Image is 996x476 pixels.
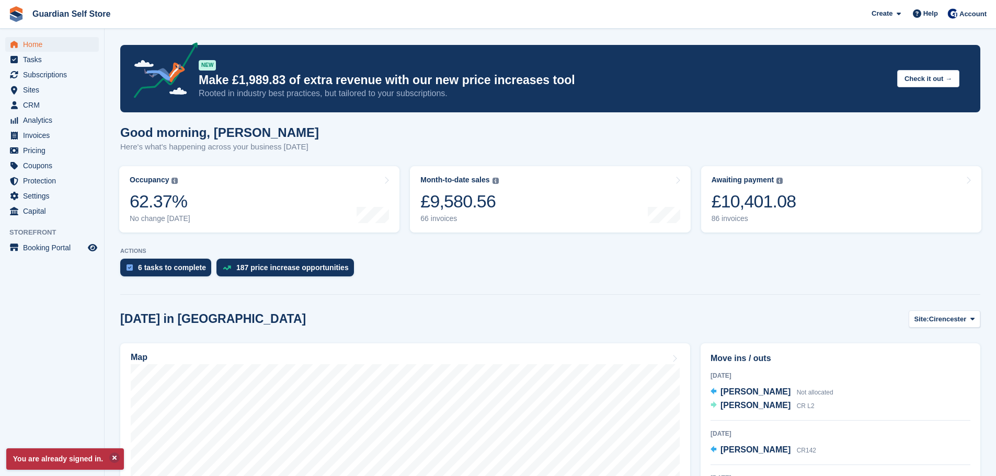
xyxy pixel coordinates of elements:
p: ACTIONS [120,248,980,254]
span: Tasks [23,52,86,67]
h1: Good morning, [PERSON_NAME] [120,125,319,140]
div: Month-to-date sales [420,176,489,184]
span: Account [959,9,987,19]
span: Sites [23,83,86,97]
span: Settings [23,189,86,203]
a: menu [5,204,99,218]
span: [PERSON_NAME] [720,445,791,454]
div: £10,401.08 [712,191,796,212]
a: 6 tasks to complete [120,259,216,282]
p: Rooted in industry best practices, but tailored to your subscriptions. [199,88,889,99]
span: Storefront [9,227,104,238]
a: menu [5,37,99,52]
span: Protection [23,173,86,188]
div: 62.37% [130,191,190,212]
h2: Move ins / outs [711,352,970,365]
span: Cirencester [929,314,967,324]
div: Awaiting payment [712,176,774,184]
a: [PERSON_NAME] CR142 [711,444,816,457]
p: Here's what's happening across your business [DATE] [120,141,319,153]
img: price_increase_opportunities-93ffe204e8149a01c8c9dc8f82e8f89637d9d84a8eef4429ea346261dce0b2c0.svg [223,265,231,270]
div: 6 tasks to complete [138,263,206,272]
div: [DATE] [711,371,970,380]
a: Month-to-date sales £9,580.56 66 invoices [410,166,690,233]
span: Create [872,8,892,19]
a: menu [5,98,99,112]
span: Pricing [23,143,86,158]
div: NEW [199,60,216,71]
button: Site: Cirencester [909,310,980,328]
img: icon-info-grey-7440780725fd019a000dd9b08b2336e03edf1995a4989e88bcd33f0948082b44.svg [776,178,783,184]
div: £9,580.56 [420,191,498,212]
a: menu [5,128,99,143]
a: Preview store [86,241,99,254]
img: icon-info-grey-7440780725fd019a000dd9b08b2336e03edf1995a4989e88bcd33f0948082b44.svg [171,178,178,184]
div: No change [DATE] [130,214,190,223]
img: Tom Scott [947,8,958,19]
button: Check it out → [897,70,959,87]
span: Coupons [23,158,86,173]
a: menu [5,189,99,203]
span: Invoices [23,128,86,143]
a: Occupancy 62.37% No change [DATE] [119,166,399,233]
a: menu [5,240,99,255]
span: Capital [23,204,86,218]
img: price-adjustments-announcement-icon-8257ccfd72463d97f412b2fc003d46551f7dbcb40ab6d574587a9cd5c0d94... [125,42,198,102]
h2: Map [131,353,147,362]
div: 187 price increase opportunities [236,263,349,272]
a: menu [5,83,99,97]
h2: [DATE] in [GEOGRAPHIC_DATA] [120,312,306,326]
span: CR L2 [797,402,815,410]
a: menu [5,158,99,173]
p: Make £1,989.83 of extra revenue with our new price increases tool [199,73,889,88]
img: icon-info-grey-7440780725fd019a000dd9b08b2336e03edf1995a4989e88bcd33f0948082b44.svg [493,178,499,184]
a: [PERSON_NAME] Not allocated [711,386,833,399]
span: CRM [23,98,86,112]
a: menu [5,52,99,67]
span: CR142 [797,447,816,454]
div: 86 invoices [712,214,796,223]
a: [PERSON_NAME] CR L2 [711,399,815,413]
a: 187 price increase opportunities [216,259,359,282]
a: menu [5,113,99,127]
img: task-75834270c22a3079a89374b754ae025e5fb1db73e45f91037f5363f120a921f8.svg [127,264,133,271]
div: 66 invoices [420,214,498,223]
span: Home [23,37,86,52]
span: Analytics [23,113,86,127]
a: menu [5,143,99,158]
span: Help [923,8,938,19]
div: Occupancy [130,176,169,184]
span: [PERSON_NAME] [720,401,791,410]
span: [PERSON_NAME] [720,387,791,396]
span: Not allocated [797,389,833,396]
span: Booking Portal [23,240,86,255]
a: menu [5,173,99,188]
a: menu [5,67,99,82]
p: You are already signed in. [6,448,124,470]
a: Awaiting payment £10,401.08 86 invoices [701,166,981,233]
div: [DATE] [711,429,970,438]
span: Subscriptions [23,67,86,82]
span: Site: [914,314,929,324]
img: stora-icon-8386f47178a22dfd0bd8f6a31ec36ba5ce8667c1dd55bd0f319d3a0aa187defe.svg [8,6,24,22]
a: Guardian Self Store [28,5,115,22]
